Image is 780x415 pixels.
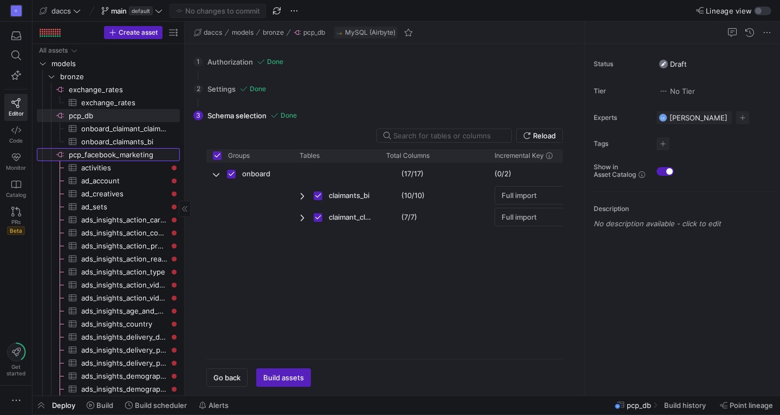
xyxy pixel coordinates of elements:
a: Editor [4,94,28,121]
button: Go back [206,368,248,387]
span: Groups [228,152,250,159]
span: ad_creatives​​​​​​​​​ [81,188,167,200]
span: ads_insights_action_video_type​​​​​​​​​ [81,292,167,304]
a: pcp_db​​​​​​​​ [37,109,180,122]
span: pcp_db [627,401,651,410]
a: ads_insights_action_conversion_device​​​​​​​​​ [37,226,180,239]
a: onboard_claimant_claims_bi​​​​​​​​​ [37,122,180,135]
span: exchange_rates​​​​​​​​​ [81,97,167,109]
div: LK [659,113,667,122]
span: onboard_claimants_bi​​​​​​​​​ [81,136,167,148]
span: Draft [659,60,687,68]
span: ad_sets​​​​​​​​​ [81,201,167,213]
span: ads_insights_demographics_age​​​​​​​​​ [81,370,167,382]
span: Build scheduler [135,401,187,410]
span: claimants_bi [329,185,369,206]
img: No tier [659,87,668,95]
a: ads_insights_delivery_device​​​​​​​​​ [37,330,180,343]
div: Press SPACE to select this row. [37,291,180,304]
a: ads_insights_delivery_platform​​​​​​​​​ [37,356,180,369]
span: Alerts [209,401,229,410]
div: Press SPACE to select this row. [37,265,180,278]
div: Press SPACE to select this row. [37,213,180,226]
a: activities​​​​​​​​​ [37,161,180,174]
span: Code [9,137,23,144]
span: MySQL (Airbyte) [345,29,395,36]
div: Press SPACE to select this row. [37,187,180,200]
a: ad_sets​​​​​​​​​ [37,200,180,213]
span: ads_insights_delivery_device​​​​​​​​​ [81,331,167,343]
a: ads_insights_age_and_gender​​​​​​​​​ [37,304,180,317]
span: Build history [664,401,706,410]
button: Reload [516,129,563,143]
div: Press SPACE to select this row. [37,83,180,96]
span: ads_insights_country​​​​​​​​​ [81,318,167,330]
button: Alerts [194,396,233,414]
span: PRs [11,219,21,225]
button: Build history [659,396,713,414]
div: Press SPACE to select this row. [37,343,180,356]
div: Press SPACE to select this row. [37,278,180,291]
a: ads_insights_action_carousel_card​​​​​​​​​ [37,213,180,226]
span: Monitor [6,164,26,171]
div: Press SPACE to select this row. [37,44,180,57]
a: ads_insights_action_product_id​​​​​​​​​ [37,239,180,252]
img: Draft [659,60,668,68]
span: ads_insights_action_video_sound​​​​​​​​​ [81,279,167,291]
a: ads_insights_action_video_type​​​​​​​​​ [37,291,180,304]
span: pcp_db [303,29,325,36]
div: Press SPACE to select this row. [37,70,180,83]
span: Reload [533,131,556,140]
span: bronze [60,71,178,83]
span: Lineage view [706,7,752,15]
span: Full import [502,191,537,200]
span: Total Columns [386,152,430,159]
div: Press SPACE to select this row. [37,174,180,187]
div: Press SPACE to select this row. [37,356,180,369]
a: pcp_facebook_marketing​​​​​​​​ [37,148,180,161]
div: Press SPACE to select this row. [37,148,180,161]
img: undefined [336,29,343,36]
span: default [129,7,153,15]
span: Build [96,401,113,410]
button: No tierNo Tier [656,84,698,98]
span: Go back [213,373,240,382]
span: Tables [300,152,320,159]
span: pcp_db​​​​​​​​ [69,110,178,122]
a: ads_insights_delivery_platform_and_device_platform​​​​​​​​​ [37,343,180,356]
span: onboard [242,163,270,184]
div: Press SPACE to select this row. [37,135,180,148]
a: exchange_rates​​​​​​​​ [37,83,180,96]
button: Point lineage [715,396,778,414]
input: Search for tables or columns [393,131,503,140]
div: D [11,5,22,16]
div: Press SPACE to select this row. [37,96,180,109]
span: Tags [594,140,648,148]
y42-user-defined-cursor-renderer: (0/2) [495,169,511,178]
a: Code [4,121,28,148]
button: Build scheduler [120,396,192,414]
a: Monitor [4,148,28,175]
a: onboard_claimants_bi​​​​​​​​​ [37,135,180,148]
button: daccs [191,26,225,39]
div: Press SPACE to select this row. [37,382,180,395]
span: ads_insights_delivery_platform_and_device_platform​​​​​​​​​ [81,344,167,356]
span: Get started [6,363,25,376]
a: ad_creatives​​​​​​​​​ [37,187,180,200]
span: ads_insights_action_carousel_card​​​​​​​​​ [81,214,167,226]
div: Press SPACE to select this row. [37,317,180,330]
p: No description available - click to edit [594,219,776,228]
span: daccs [51,7,71,15]
span: onboard_claimant_claims_bi​​​​​​​​​ [81,123,167,135]
span: exchange_rates​​​​​​​​ [69,84,178,96]
button: Build assets [256,368,311,387]
span: Beta [7,226,25,235]
span: ads_insights_action_type​​​​​​​​​ [81,266,167,278]
div: Press SPACE to select this row. [37,239,180,252]
div: Press SPACE to select this row. [37,330,180,343]
button: Build [82,396,118,414]
span: models [51,58,178,70]
div: Press SPACE to select this row. [37,304,180,317]
span: [PERSON_NAME] [669,113,727,122]
div: Press SPACE to select this row. [37,122,180,135]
